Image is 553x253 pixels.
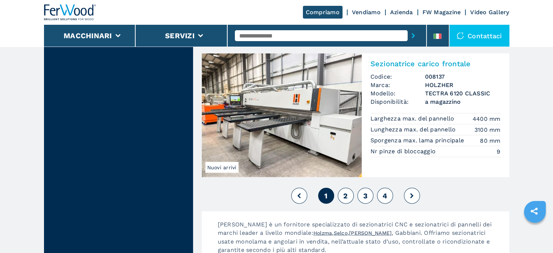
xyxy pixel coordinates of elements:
a: Sezionatrice carico frontale HOLZHER TECTRA 6120 CLASSICNuovi arriviSezionatrice carico frontaleC... [202,54,509,177]
button: submit-button [408,27,419,44]
button: 4 [377,188,393,204]
a: Compriamo [303,6,342,19]
em: 4400 mm [473,115,501,123]
em: 3100 mm [474,126,501,134]
img: Sezionatrice carico frontale HOLZHER TECTRA 6120 CLASSIC [202,54,362,177]
span: 1 [324,191,328,200]
p: Larghezza max. del pannello [370,115,456,123]
a: Holzma [313,230,332,236]
em: 9 [497,147,500,156]
h2: Sezionatrice carico frontale [370,59,501,68]
span: 3 [363,191,367,200]
span: Marca: [370,81,425,89]
span: a magazzino [425,98,501,106]
img: Contattaci [457,32,464,39]
em: 80 mm [480,137,500,145]
a: Selco [334,230,348,236]
a: Azienda [390,9,413,16]
button: 2 [338,188,354,204]
h3: HOLZHER [425,81,501,89]
button: Servizi [165,31,195,40]
img: Ferwood [44,4,96,20]
a: Vendiamo [352,9,381,16]
a: FW Magazine [422,9,461,16]
p: Lunghezza max. del pannello [370,126,458,134]
h3: 008137 [425,72,501,81]
iframe: Chat [522,220,548,248]
span: 4 [382,191,387,200]
a: [PERSON_NAME] [349,230,392,236]
button: Macchinari [64,31,112,40]
span: Disponibilità: [370,98,425,106]
a: sharethis [525,202,543,220]
button: 3 [357,188,373,204]
a: Video Gallery [470,9,509,16]
span: 2 [343,191,348,200]
button: 1 [318,188,334,204]
h3: TECTRA 6120 CLASSIC [425,89,501,98]
span: Nuovi arrivi [205,162,239,173]
span: Modello: [370,89,425,98]
div: Contattaci [449,25,509,47]
p: Nr pinze di bloccaggio [370,147,438,155]
span: Codice: [370,72,425,81]
p: Sporgenza max. lama principale [370,137,466,145]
